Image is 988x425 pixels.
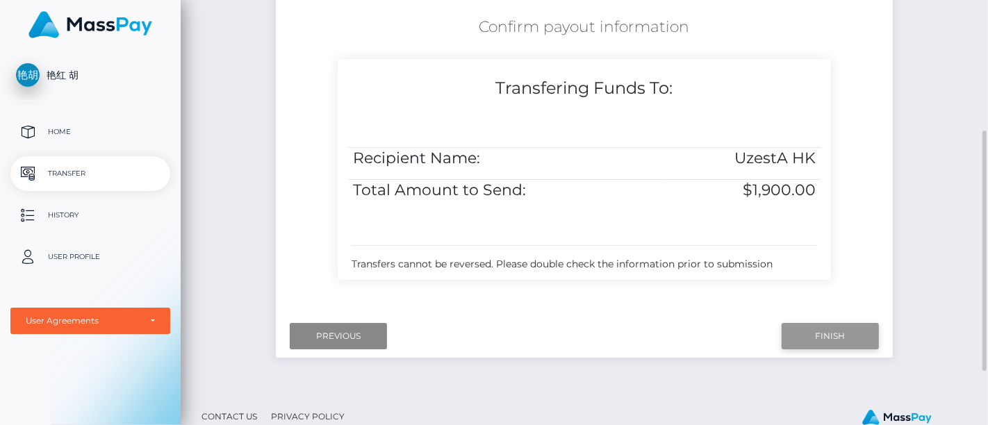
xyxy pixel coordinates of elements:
[16,163,165,184] p: Transfer
[10,198,170,233] a: History
[28,11,152,38] img: MassPay
[353,148,659,169] h5: Recipient Name:
[290,323,387,349] input: Previous
[10,308,170,334] button: User Agreements
[10,69,170,81] span: 艳红 胡
[10,156,170,191] a: Transfer
[782,323,879,349] input: Finish
[668,148,816,169] h5: UzestA HK
[668,180,816,201] h5: $1,900.00
[16,122,165,142] p: Home
[348,76,821,101] h4: Transfering Funds To:
[16,247,165,267] p: User Profile
[353,180,659,201] h5: Total Amount to Send:
[10,240,170,274] a: User Profile
[862,410,932,425] img: MassPay
[348,17,821,38] h5: Confirm payout information
[10,115,170,149] a: Home
[26,315,140,326] div: User Agreements
[352,257,817,272] div: Transfers cannot be reversed. Please double check the information prior to submission
[16,205,165,226] p: History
